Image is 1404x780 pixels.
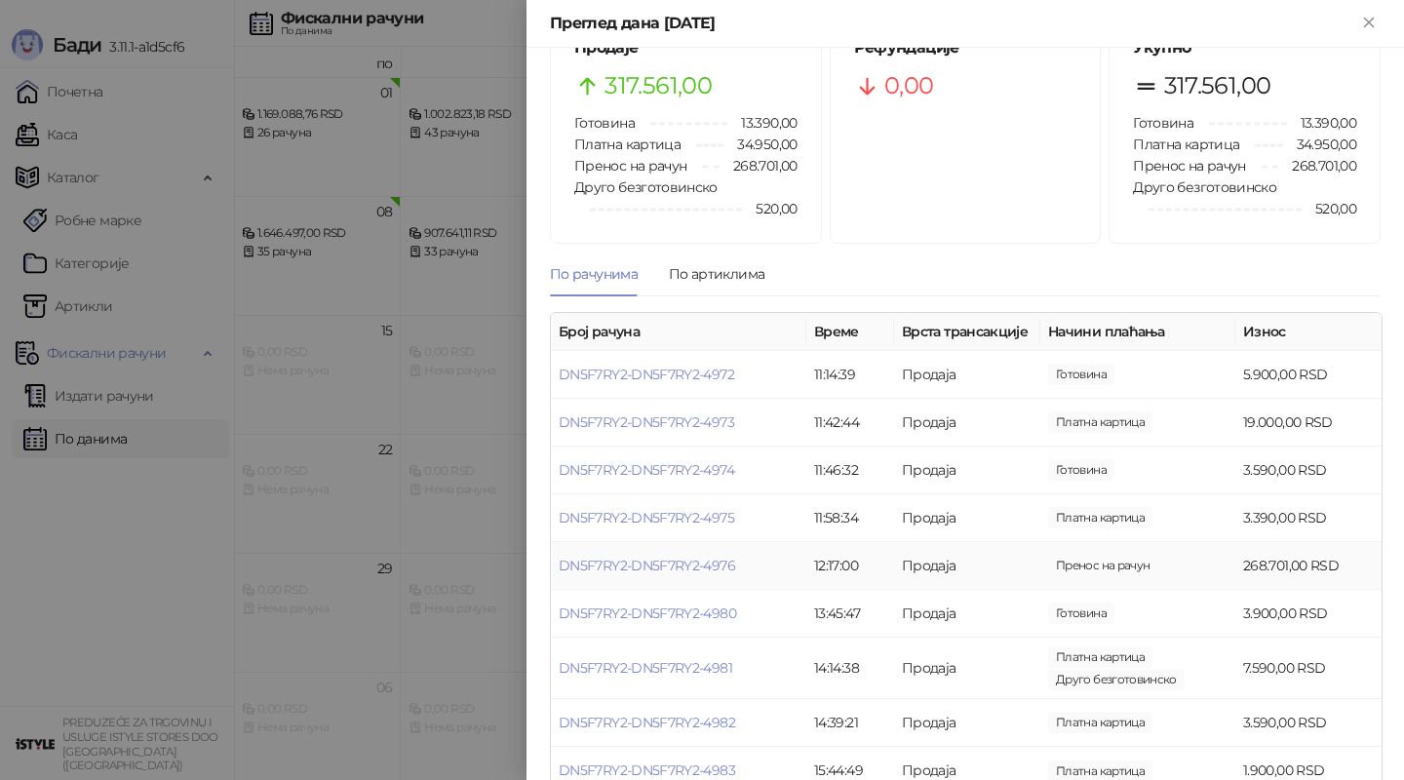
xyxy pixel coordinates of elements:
[559,461,734,479] a: DN5F7RY2-DN5F7RY2-4974
[551,313,806,351] th: Број рачуна
[559,509,734,526] a: DN5F7RY2-DN5F7RY2-4975
[559,413,734,431] a: DN5F7RY2-DN5F7RY2-4973
[894,447,1040,494] td: Продаја
[574,178,718,196] span: Друго безготовинско
[1302,198,1356,219] span: 520,00
[806,542,894,590] td: 12:17:00
[559,557,735,574] a: DN5F7RY2-DN5F7RY2-4976
[574,157,686,175] span: Пренос на рачун
[894,351,1040,399] td: Продаја
[1048,411,1152,433] span: 19.000,00
[1048,646,1152,668] span: 7.070,00
[806,447,894,494] td: 11:46:32
[550,12,1357,35] div: Преглед дана [DATE]
[806,399,894,447] td: 11:42:44
[742,198,797,219] span: 520,00
[806,699,894,747] td: 14:39:21
[574,36,798,59] h5: Продаје
[559,659,732,677] a: DN5F7RY2-DN5F7RY2-4981
[1235,351,1382,399] td: 5.900,00 RSD
[1048,555,1157,576] span: 268.701,00
[1164,67,1271,104] span: 317.561,00
[1235,638,1382,699] td: 7.590,00 RSD
[1357,12,1381,35] button: Close
[854,36,1077,59] h5: Рефундације
[894,313,1040,351] th: Врста трансакције
[894,699,1040,747] td: Продаја
[1287,112,1356,134] span: 13.390,00
[894,399,1040,447] td: Продаја
[1048,712,1152,733] span: 3.590,00
[1235,542,1382,590] td: 268.701,00 RSD
[720,155,798,176] span: 268.701,00
[1278,155,1356,176] span: 268.701,00
[1133,36,1356,59] h5: Укупно
[894,542,1040,590] td: Продаја
[1040,313,1235,351] th: Начини плаћања
[1235,399,1382,447] td: 19.000,00 RSD
[574,136,681,153] span: Платна картица
[894,638,1040,699] td: Продаја
[723,134,797,155] span: 34.950,00
[1235,447,1382,494] td: 3.590,00 RSD
[1133,178,1276,196] span: Друго безготовинско
[1133,114,1193,132] span: Готовина
[806,638,894,699] td: 14:14:38
[1048,459,1114,481] span: 3.590,00
[1235,313,1382,351] th: Износ
[574,114,635,132] span: Готовина
[806,313,894,351] th: Време
[806,351,894,399] td: 11:14:39
[894,590,1040,638] td: Продаја
[884,67,933,104] span: 0,00
[1235,590,1382,638] td: 3.900,00 RSD
[894,494,1040,542] td: Продаја
[1235,699,1382,747] td: 3.590,00 RSD
[550,263,638,285] div: По рачунима
[1283,134,1356,155] span: 34.950,00
[1235,494,1382,542] td: 3.390,00 RSD
[559,714,735,731] a: DN5F7RY2-DN5F7RY2-4982
[559,604,736,622] a: DN5F7RY2-DN5F7RY2-4980
[1048,669,1185,690] span: 520,00
[806,494,894,542] td: 11:58:34
[727,112,797,134] span: 13.390,00
[1048,603,1114,624] span: 3.900,00
[1048,507,1152,528] span: 3.390,00
[604,67,712,104] span: 317.561,00
[559,366,734,383] a: DN5F7RY2-DN5F7RY2-4972
[669,263,764,285] div: По артиклима
[1133,157,1245,175] span: Пренос на рачун
[559,761,735,779] a: DN5F7RY2-DN5F7RY2-4983
[806,590,894,638] td: 13:45:47
[1048,364,1114,385] span: 5.900,00
[1133,136,1239,153] span: Платна картица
